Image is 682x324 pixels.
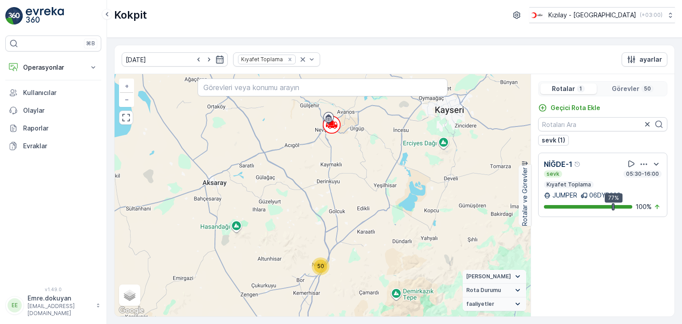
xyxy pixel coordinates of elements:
[546,170,560,178] p: sevk
[23,106,98,115] p: Olaylar
[546,181,592,188] p: Kıyafet Toplama
[8,298,22,312] div: EE
[23,63,83,72] p: Operasyonlar
[5,294,101,317] button: EEEmre.dokuyan[EMAIL_ADDRESS][DOMAIN_NAME]
[5,84,101,102] a: Kullanıcılar
[625,170,660,178] p: 05:30-16:00
[463,270,526,284] summary: [PERSON_NAME]
[86,40,95,47] p: ⌘B
[23,124,98,133] p: Raporlar
[551,103,600,112] p: Geçici Rota Ekle
[5,7,23,25] img: logo
[574,161,581,168] div: Yardım Araç İkonu
[552,191,577,200] p: JUMPER
[5,119,101,137] a: Raporlar
[117,305,146,316] a: Bu bölgeyi Google Haritalar'da açın (yeni pencerede açılır)
[579,85,583,92] p: 1
[643,85,652,92] p: 50
[529,7,675,23] button: Kızılay - [GEOGRAPHIC_DATA](+03:00)
[466,300,494,308] span: faaliyetler
[28,294,91,303] p: Emre.dokuyan
[5,287,101,292] span: v 1.49.0
[23,88,98,97] p: Kullanıcılar
[5,102,101,119] a: Olaylar
[125,95,129,103] span: −
[544,159,572,170] p: NİĞDE-1
[589,191,621,200] p: 06DYB239
[120,79,133,93] a: Yakınlaştır
[538,103,600,112] a: Geçici Rota Ekle
[125,82,129,90] span: +
[28,303,91,317] p: [EMAIL_ADDRESS][DOMAIN_NAME]
[466,287,501,294] span: Rota Durumu
[466,273,511,280] span: [PERSON_NAME]
[538,117,667,131] input: Rotaları Ara
[529,10,545,20] img: k%C4%B1z%C4%B1lay_D5CCths_t1JZB0k.png
[639,55,662,64] p: ayarlar
[23,142,98,150] p: Evraklar
[238,55,284,63] div: Kıyafet Toplama
[548,11,636,20] p: Kızılay - [GEOGRAPHIC_DATA]
[317,263,324,269] span: 50
[605,193,623,203] div: 77%
[636,202,652,211] p: 100 %
[114,8,147,22] p: Kokpit
[640,12,662,19] p: ( +03:00 )
[120,93,133,106] a: Uzaklaştır
[552,84,575,93] p: Rotalar
[612,84,639,93] p: Görevler
[117,305,146,316] img: Google
[312,257,329,275] div: 50
[5,137,101,155] a: Evraklar
[538,135,569,146] button: sevk (1)
[120,285,139,305] a: Layers
[542,136,565,145] p: sevk (1)
[622,52,667,67] button: ayarlar
[285,56,295,63] div: Remove Kıyafet Toplama
[198,79,447,96] input: Görevleri veya konumu arayın
[5,59,101,76] button: Operasyonlar
[463,297,526,311] summary: faaliyetler
[520,167,529,226] p: Rotalar ve Görevler
[463,284,526,297] summary: Rota Durumu
[122,52,228,67] input: dd/mm/yyyy
[26,7,64,25] img: logo_light-DOdMpM7g.png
